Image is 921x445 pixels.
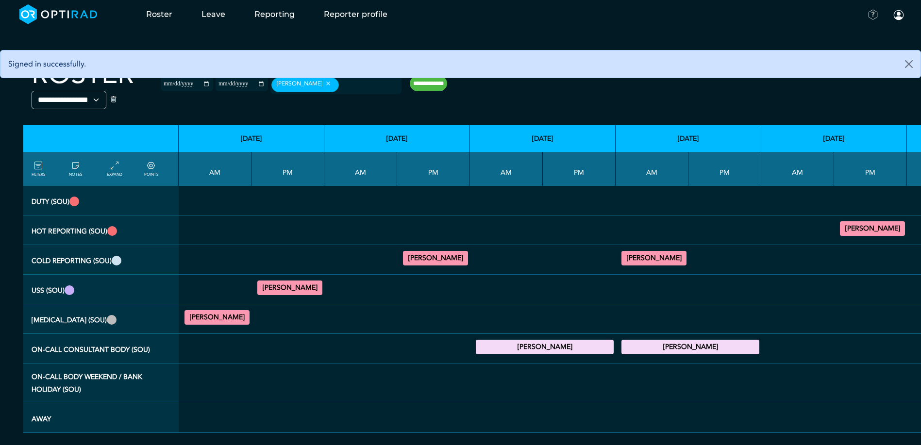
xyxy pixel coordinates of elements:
[23,403,179,433] th: Away
[23,215,179,245] th: Hot Reporting (SOU)
[179,125,324,152] th: [DATE]
[23,245,179,275] th: Cold Reporting (SOU)
[616,152,688,186] th: AM
[23,304,179,334] th: Fluoro (SOU)
[477,341,612,353] summary: [PERSON_NAME]
[621,340,759,354] div: On-Call Consultant Body 17:00 - 21:00
[324,152,397,186] th: AM
[616,125,761,152] th: [DATE]
[322,80,334,87] button: Remove item: '8f6c46f2-3453-42a8-890f-0d052f8d4a0f'
[623,252,685,264] summary: [PERSON_NAME]
[259,282,321,294] summary: [PERSON_NAME]
[761,152,834,186] th: AM
[476,340,614,354] div: On-Call Consultant Body 17:00 - 21:00
[397,152,470,186] th: PM
[470,152,543,186] th: AM
[404,252,467,264] summary: [PERSON_NAME]
[32,160,45,178] a: FILTERS
[341,81,389,90] input: null
[23,334,179,363] th: On-Call Consultant Body (SOU)
[19,4,98,24] img: brand-opti-rad-logos-blue-and-white-d2f68631ba2948856bd03f2d395fb146ddc8fb01b4b6e9315ea85fa773367...
[841,223,904,234] summary: [PERSON_NAME]
[840,221,905,236] div: MRI Trauma & Urgent/CT Trauma & Urgent 13:00 - 17:00
[186,312,248,323] summary: [PERSON_NAME]
[144,160,158,178] a: collapse/expand expected points
[834,152,907,186] th: PM
[107,160,122,178] a: collapse/expand entries
[688,152,761,186] th: PM
[179,152,251,186] th: AM
[23,186,179,215] th: Duty (SOU)
[470,125,616,152] th: [DATE]
[621,251,687,265] div: General CT 09:30 - 12:30
[23,275,179,304] th: USS (SOU)
[184,310,250,325] div: FLU General Adult 10:00 - 13:00
[23,363,179,403] th: On-Call Body Weekend / Bank Holiday (SOU)
[271,78,339,92] div: [PERSON_NAME]
[761,125,907,152] th: [DATE]
[69,160,82,178] a: show/hide notes
[897,50,921,78] button: Close
[403,251,468,265] div: General CT 13:00 - 17:00
[251,152,324,186] th: PM
[257,280,322,295] div: General US 13:00 - 17:00
[623,341,758,353] summary: [PERSON_NAME]
[543,152,616,186] th: PM
[324,125,470,152] th: [DATE]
